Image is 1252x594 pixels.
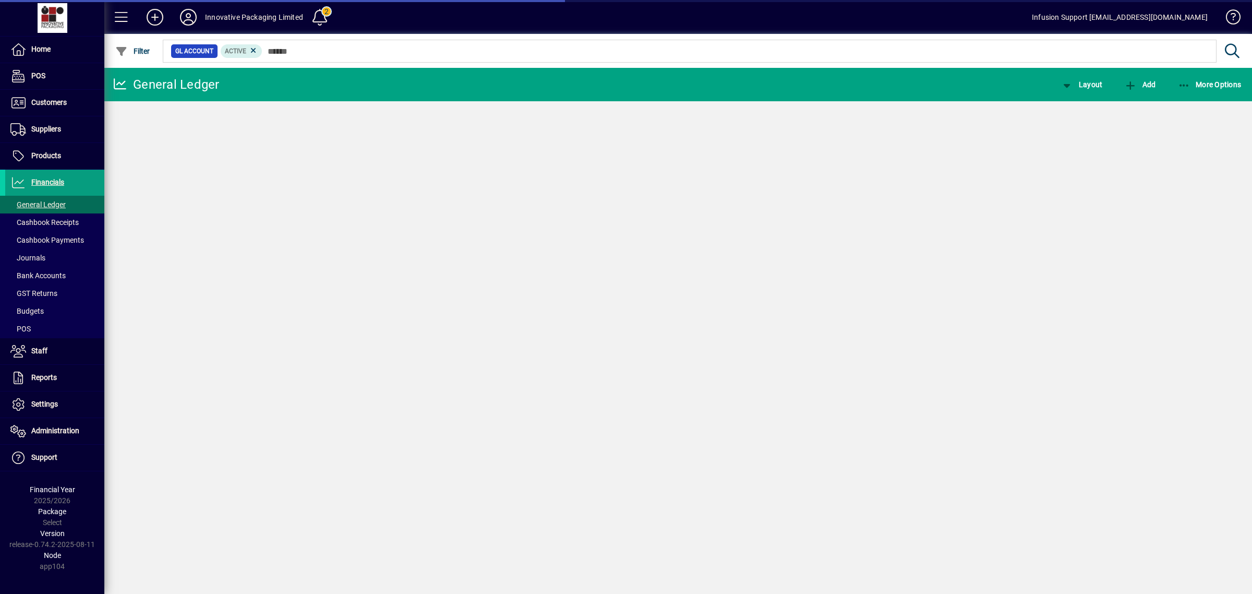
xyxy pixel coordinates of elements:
span: Bank Accounts [10,271,66,280]
span: Financial Year [30,485,75,494]
div: Innovative Packaging Limited [205,9,303,26]
a: Staff [5,338,104,364]
a: Bank Accounts [5,267,104,284]
a: Budgets [5,302,104,320]
a: General Ledger [5,196,104,213]
span: Active [225,47,246,55]
app-page-header-button: View chart layout [1050,75,1113,94]
button: Layout [1058,75,1105,94]
span: Customers [31,98,67,106]
a: Support [5,445,104,471]
a: Cashbook Receipts [5,213,104,231]
span: Node [44,551,61,560]
a: Knowledge Base [1218,2,1239,36]
a: Customers [5,90,104,116]
button: Add [1122,75,1158,94]
span: Support [31,453,57,461]
span: Journals [10,254,45,262]
span: POS [10,325,31,333]
span: Products [31,151,61,160]
span: Financials [31,178,64,186]
a: Cashbook Payments [5,231,104,249]
div: General Ledger [112,76,220,93]
span: Filter [115,47,150,55]
span: GST Returns [10,289,57,298]
span: GL Account [175,46,213,56]
span: POS [31,72,45,80]
a: Suppliers [5,116,104,142]
span: Layout [1061,80,1102,89]
span: Budgets [10,307,44,315]
button: Profile [172,8,205,27]
a: Home [5,37,104,63]
span: Reports [31,373,57,382]
span: Administration [31,426,79,435]
mat-chip: Activation Status: Active [221,44,262,58]
span: Package [38,507,66,516]
span: Version [40,529,65,538]
span: General Ledger [10,200,66,209]
a: Products [5,143,104,169]
a: POS [5,63,104,89]
span: Cashbook Receipts [10,218,79,227]
span: Staff [31,347,47,355]
span: Home [31,45,51,53]
span: Cashbook Payments [10,236,84,244]
a: GST Returns [5,284,104,302]
a: Journals [5,249,104,267]
button: Filter [113,42,153,61]
a: Reports [5,365,104,391]
span: More Options [1178,80,1242,89]
a: Administration [5,418,104,444]
span: Add [1124,80,1155,89]
a: POS [5,320,104,338]
button: Add [138,8,172,27]
button: More Options [1175,75,1244,94]
span: Suppliers [31,125,61,133]
div: Infusion Support [EMAIL_ADDRESS][DOMAIN_NAME] [1032,9,1208,26]
span: Settings [31,400,58,408]
a: Settings [5,391,104,418]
